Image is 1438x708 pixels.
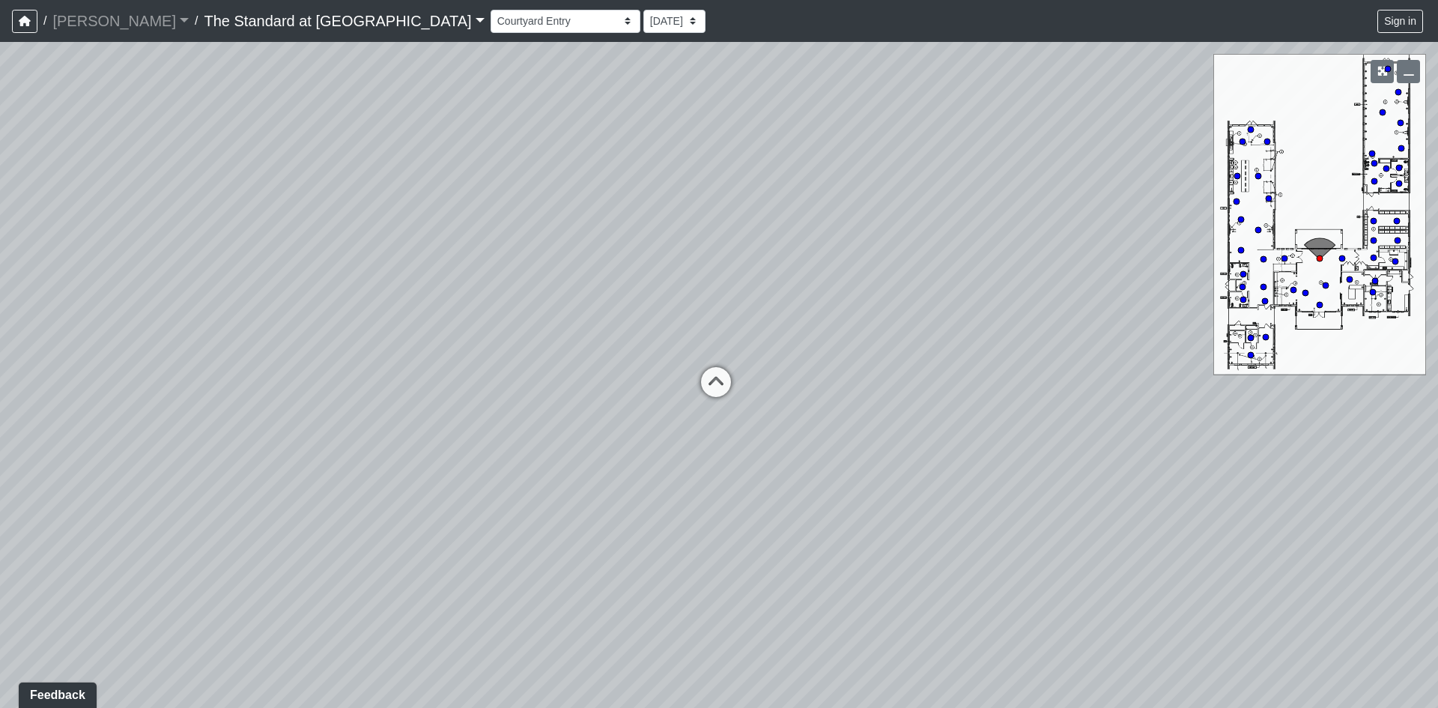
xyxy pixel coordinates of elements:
button: Sign in [1377,10,1423,33]
span: / [37,6,52,36]
span: / [189,6,204,36]
a: [PERSON_NAME] [52,6,189,36]
iframe: Ybug feedback widget [11,678,100,708]
a: The Standard at [GEOGRAPHIC_DATA] [204,6,484,36]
